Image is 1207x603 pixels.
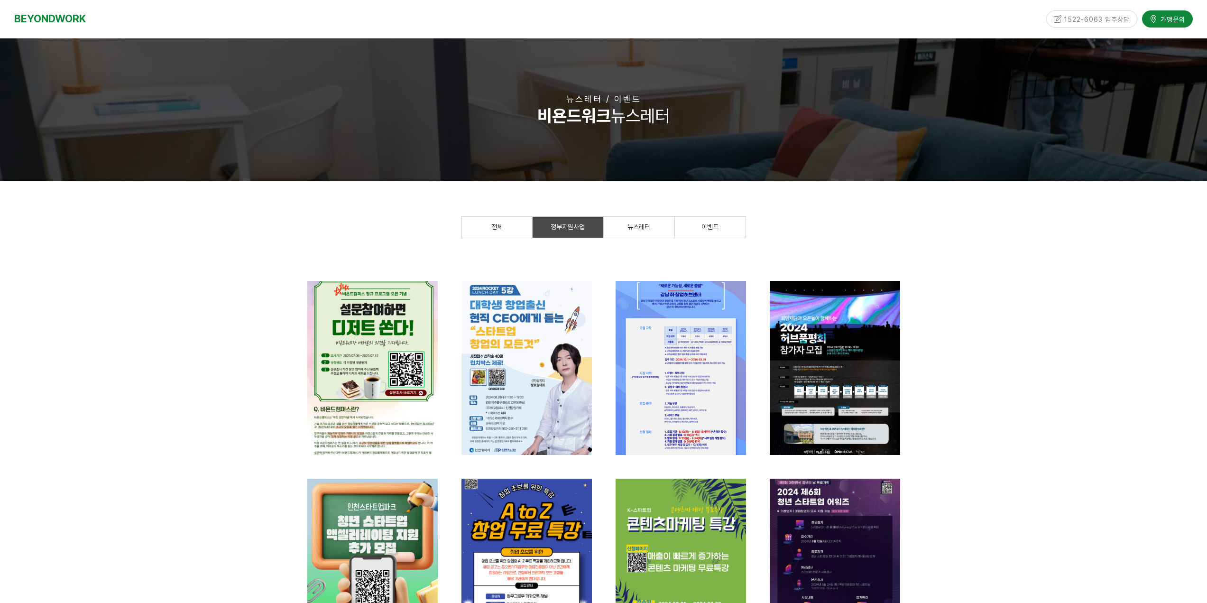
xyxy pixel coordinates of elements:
[537,106,611,126] strong: 비욘드워크
[551,223,585,231] span: 정부지원사업
[566,94,641,104] span: 뉴스레터 / 이벤트
[675,217,746,238] a: 이벤트
[537,106,670,126] span: 뉴스레터
[491,223,503,231] span: 전체
[604,217,674,238] a: 뉴스레터
[462,217,532,238] a: 전체
[701,223,719,231] span: 이벤트
[1142,9,1193,26] a: 가맹문의
[627,223,650,231] span: 뉴스레터
[14,10,86,28] a: BEYONDWORK
[533,217,603,238] a: 정부지원사업
[1158,13,1185,23] span: 가맹문의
